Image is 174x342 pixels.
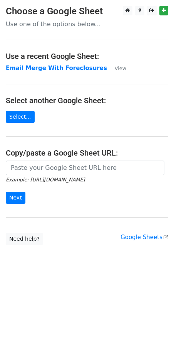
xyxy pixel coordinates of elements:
a: Need help? [6,233,43,245]
iframe: Chat Widget [136,305,174,342]
h4: Use a recent Google Sheet: [6,52,168,61]
input: Next [6,192,25,204]
a: Select... [6,111,35,123]
h4: Select another Google Sheet: [6,96,168,105]
input: Paste your Google Sheet URL here [6,161,164,175]
small: View [115,65,126,71]
p: Use one of the options below... [6,20,168,28]
a: Google Sheets [120,234,168,241]
h4: Copy/paste a Google Sheet URL: [6,148,168,158]
small: Example: [URL][DOMAIN_NAME] [6,177,85,183]
h3: Choose a Google Sheet [6,6,168,17]
a: View [107,65,126,72]
a: Email Merge With Foreclosures [6,65,107,72]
